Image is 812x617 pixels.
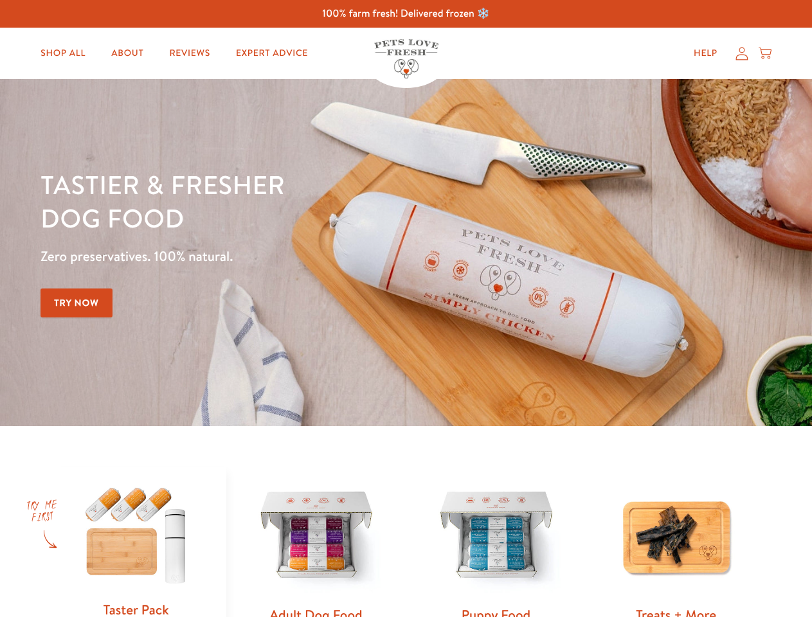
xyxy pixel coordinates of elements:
a: Shop All [30,40,96,66]
a: Expert Advice [226,40,318,66]
a: About [101,40,154,66]
a: Try Now [41,289,113,317]
p: Zero preservatives. 100% natural. [41,245,528,268]
h1: Tastier & fresher dog food [41,168,528,235]
img: Pets Love Fresh [374,39,438,78]
a: Help [683,40,728,66]
a: Reviews [159,40,220,66]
